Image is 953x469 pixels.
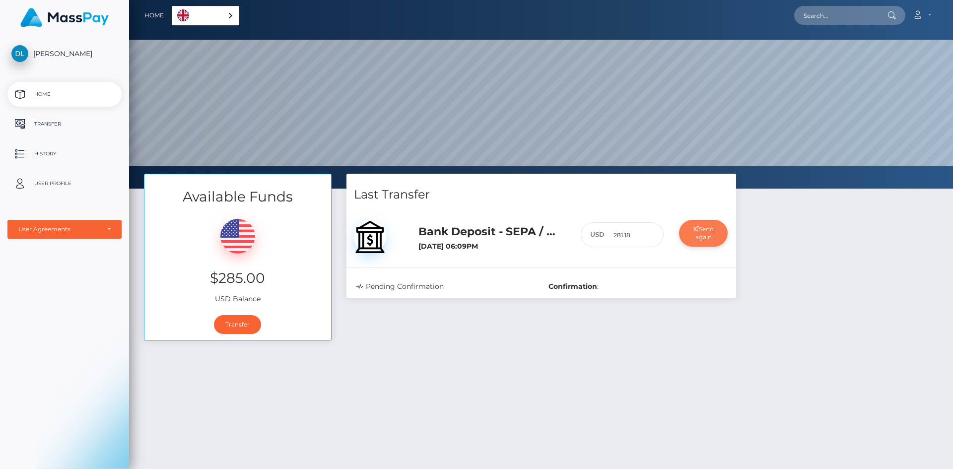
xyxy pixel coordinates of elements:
[11,176,118,191] p: User Profile
[354,186,729,203] h4: Last Transfer
[11,87,118,102] p: Home
[7,49,122,58] span: [PERSON_NAME]
[541,281,734,292] div: :
[144,206,331,309] div: USD Balance
[152,268,324,288] h3: $285.00
[7,82,122,107] a: Home
[418,224,566,240] h5: Bank Deposit - SEPA / EUR
[172,6,239,25] div: Language
[605,222,663,248] input: 281.18
[418,242,566,251] h6: [DATE] 06:09PM
[7,220,122,239] button: User Agreements
[7,112,122,136] a: Transfer
[7,171,122,196] a: User Profile
[548,282,597,291] b: Confirmation
[20,8,109,27] img: MassPay
[7,141,122,166] a: History
[679,220,728,247] button: Send again
[144,5,164,26] a: Home
[349,281,542,292] div: Pending Confirmation
[11,146,118,161] p: History
[172,6,239,25] aside: Language selected: English
[18,225,100,233] div: User Agreements
[220,219,255,254] img: USD.png
[144,187,331,206] h3: Available Funds
[794,6,887,25] input: Search...
[172,6,239,25] a: English
[11,117,118,132] p: Transfer
[214,315,261,334] a: Transfer
[354,221,386,253] img: bank.svg
[581,222,605,248] div: USD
